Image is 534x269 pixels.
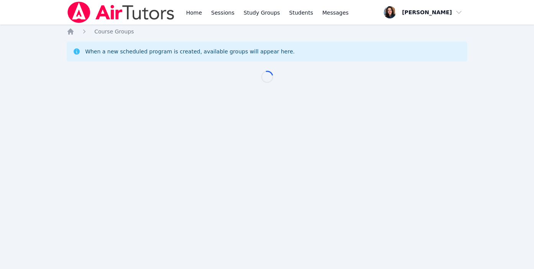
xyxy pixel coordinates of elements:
img: Air Tutors [67,2,175,23]
span: Messages [322,9,349,17]
div: When a new scheduled program is created, available groups will appear here. [85,48,295,55]
nav: Breadcrumb [67,28,467,35]
a: Course Groups [94,28,134,35]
